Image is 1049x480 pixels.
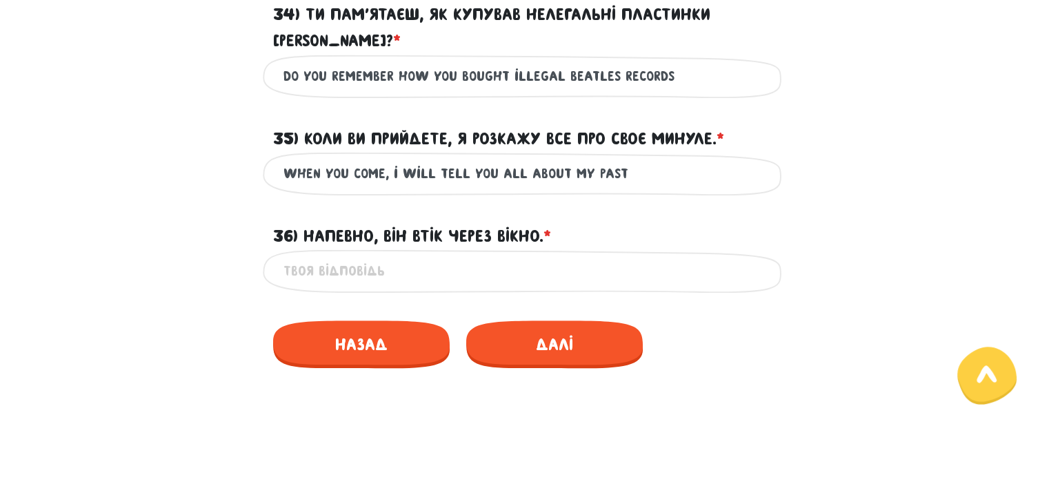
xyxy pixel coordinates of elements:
label: 35) Коли ви прийдете, я розкажу все про своє минуле. [273,126,724,152]
input: Твоя відповідь [283,256,766,287]
label: 34) Ти пам’ятаєш, як купував нелегальні пластинки [PERSON_NAME]? [273,1,777,55]
input: Твоя відповідь [283,158,766,189]
label: 36) Напевно, він втік через вікно. [273,223,551,249]
input: Твоя відповідь [283,61,766,92]
span: Назад [273,320,450,368]
span: Далі [466,320,643,368]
